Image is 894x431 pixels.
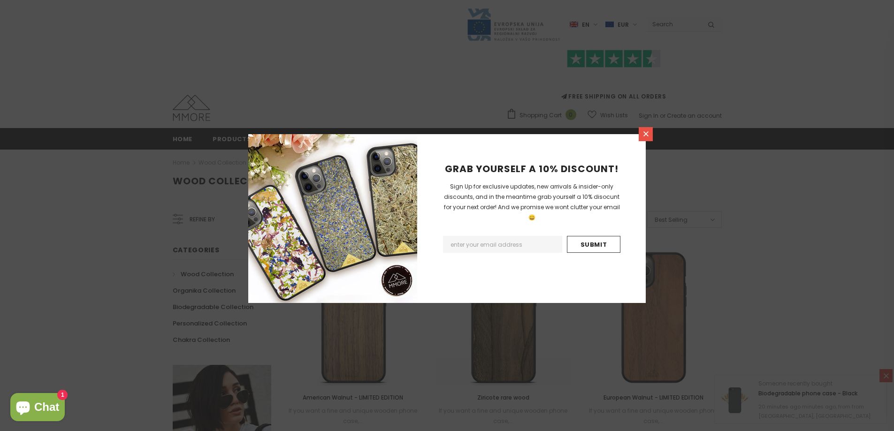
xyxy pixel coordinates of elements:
span: GRAB YOURSELF A 10% DISCOUNT! [445,162,619,175]
inbox-online-store-chat: Shopify online store chat [8,393,68,423]
input: Email Address [443,236,562,253]
span: Sign Up for exclusive updates, new arrivals & insider-only discounts, and in the meantime grab yo... [444,182,620,221]
a: Close [639,127,653,141]
input: Submit [567,236,620,253]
